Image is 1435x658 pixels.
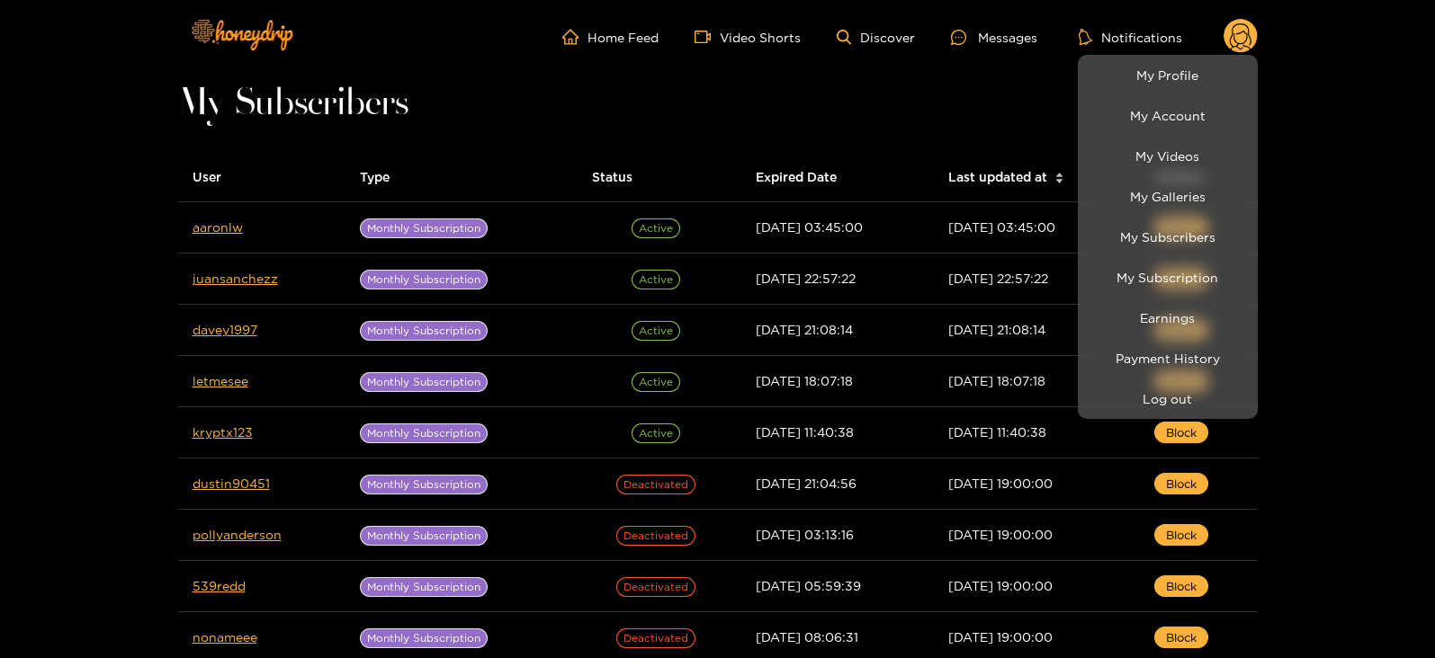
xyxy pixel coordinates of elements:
a: Payment History [1082,342,1253,374]
a: My Account [1082,100,1253,131]
button: Log out [1082,383,1253,414]
a: My Galleries [1082,181,1253,212]
a: My Videos [1082,140,1253,172]
a: Earnings [1082,302,1253,333]
a: My Subscription [1082,262,1253,293]
a: My Profile [1082,59,1253,91]
a: My Subscribers [1082,221,1253,253]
